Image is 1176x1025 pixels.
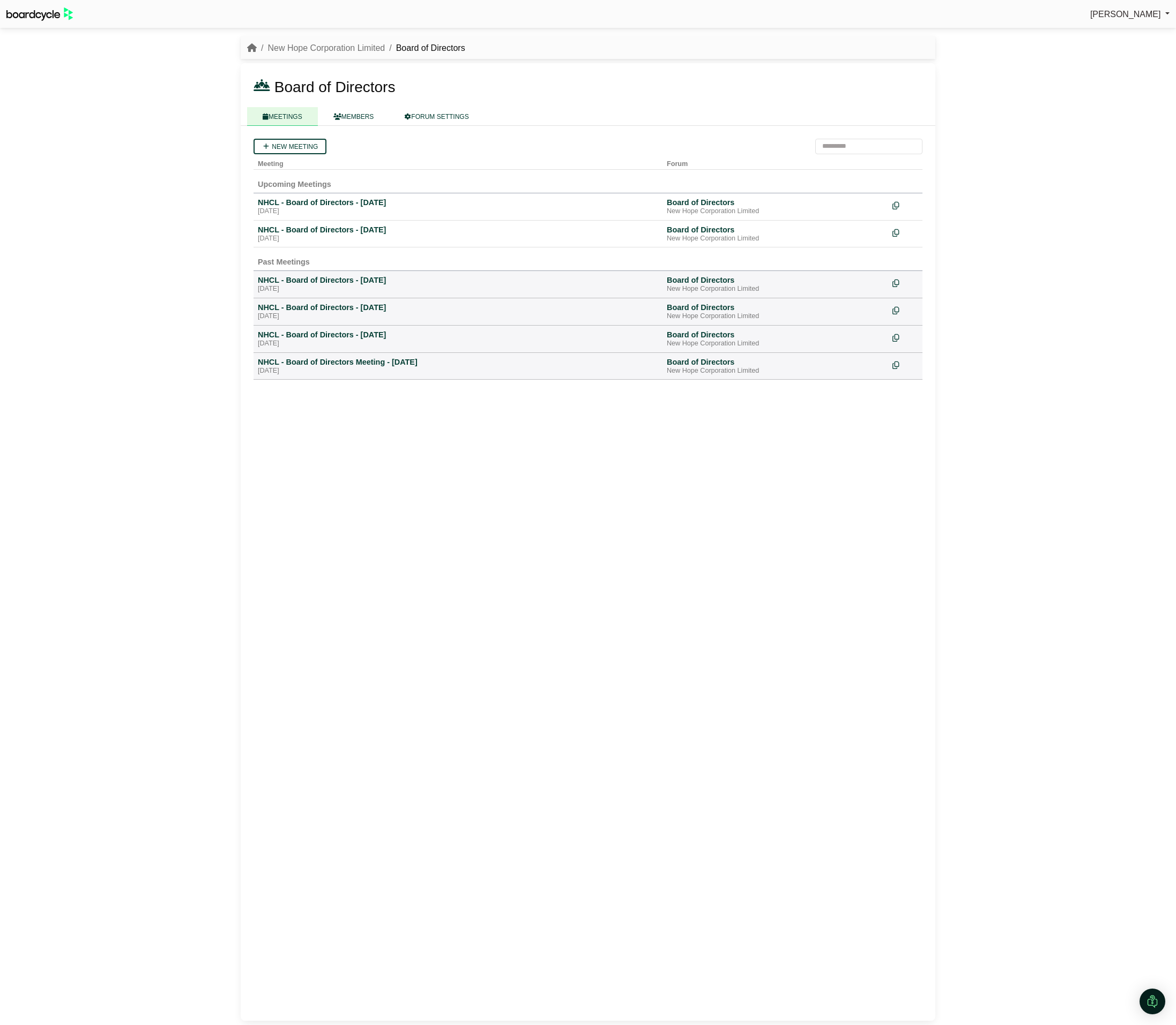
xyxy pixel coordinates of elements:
[258,340,658,348] div: [DATE]
[258,275,658,293] a: NHCL - Board of Directors - [DATE] [DATE]
[667,225,884,243] a: Board of Directors New Hope Corporation Limited
[318,107,390,126] a: MEMBERS
[254,247,922,271] td: Past Meetings
[267,43,385,52] a: New Hope Corporation Limited
[247,107,318,126] a: MEETINGS
[667,198,884,216] a: Board of Directors New Hope Corporation Limited
[667,367,884,375] div: New Hope Corporation Limited
[258,303,658,312] div: NHCL - Board of Directors - [DATE]
[892,357,918,372] div: Make a copy
[254,139,326,154] a: New meeting
[667,303,884,312] div: Board of Directors
[274,79,396,95] span: Board of Directors
[385,41,465,55] li: Board of Directors
[667,235,884,243] div: New Hope Corporation Limited
[254,154,663,170] th: Meeting
[6,7,73,21] img: BoardcycleBlackGreen-aaafeed430059cb809a45853b8cf6d952af9d84e6e89e1f1685b34bfd5cb7d64.svg
[667,225,884,235] div: Board of Directors
[258,303,658,321] a: NHCL - Board of Directors - [DATE] [DATE]
[1140,989,1165,1014] div: Open Intercom Messenger
[258,225,658,243] a: NHCL - Board of Directors - [DATE] [DATE]
[258,330,658,348] a: NHCL - Board of Directors - [DATE] [DATE]
[667,330,884,348] a: Board of Directors New Hope Corporation Limited
[667,275,884,285] div: Board of Directors
[667,207,884,216] div: New Hope Corporation Limited
[667,285,884,293] div: New Hope Corporation Limited
[1090,7,1170,21] a: [PERSON_NAME]
[258,275,658,285] div: NHCL - Board of Directors - [DATE]
[892,303,918,317] div: Make a copy
[258,235,658,243] div: [DATE]
[667,275,884,293] a: Board of Directors New Hope Corporation Limited
[667,357,884,367] div: Board of Directors
[892,275,918,290] div: Make a copy
[247,41,465,55] nav: breadcrumb
[667,357,884,375] a: Board of Directors New Hope Corporation Limited
[667,340,884,348] div: New Hope Corporation Limited
[892,330,918,344] div: Make a copy
[258,198,658,207] div: NHCL - Board of Directors - [DATE]
[258,225,658,235] div: NHCL - Board of Directors - [DATE]
[892,198,918,212] div: Make a copy
[667,198,884,207] div: Board of Directors
[258,198,658,216] a: NHCL - Board of Directors - [DATE] [DATE]
[892,225,918,239] div: Make a copy
[258,312,658,321] div: [DATE]
[667,303,884,321] a: Board of Directors New Hope Corporation Limited
[258,285,658,293] div: [DATE]
[258,207,658,216] div: [DATE]
[667,312,884,321] div: New Hope Corporation Limited
[663,154,888,170] th: Forum
[667,330,884,340] div: Board of Directors
[258,357,658,367] div: NHCL - Board of Directors Meeting - [DATE]
[1090,10,1161,19] span: [PERSON_NAME]
[389,107,484,126] a: FORUM SETTINGS
[258,357,658,375] a: NHCL - Board of Directors Meeting - [DATE] [DATE]
[254,169,922,193] td: Upcoming Meetings
[258,367,658,375] div: [DATE]
[258,330,658,340] div: NHCL - Board of Directors - [DATE]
